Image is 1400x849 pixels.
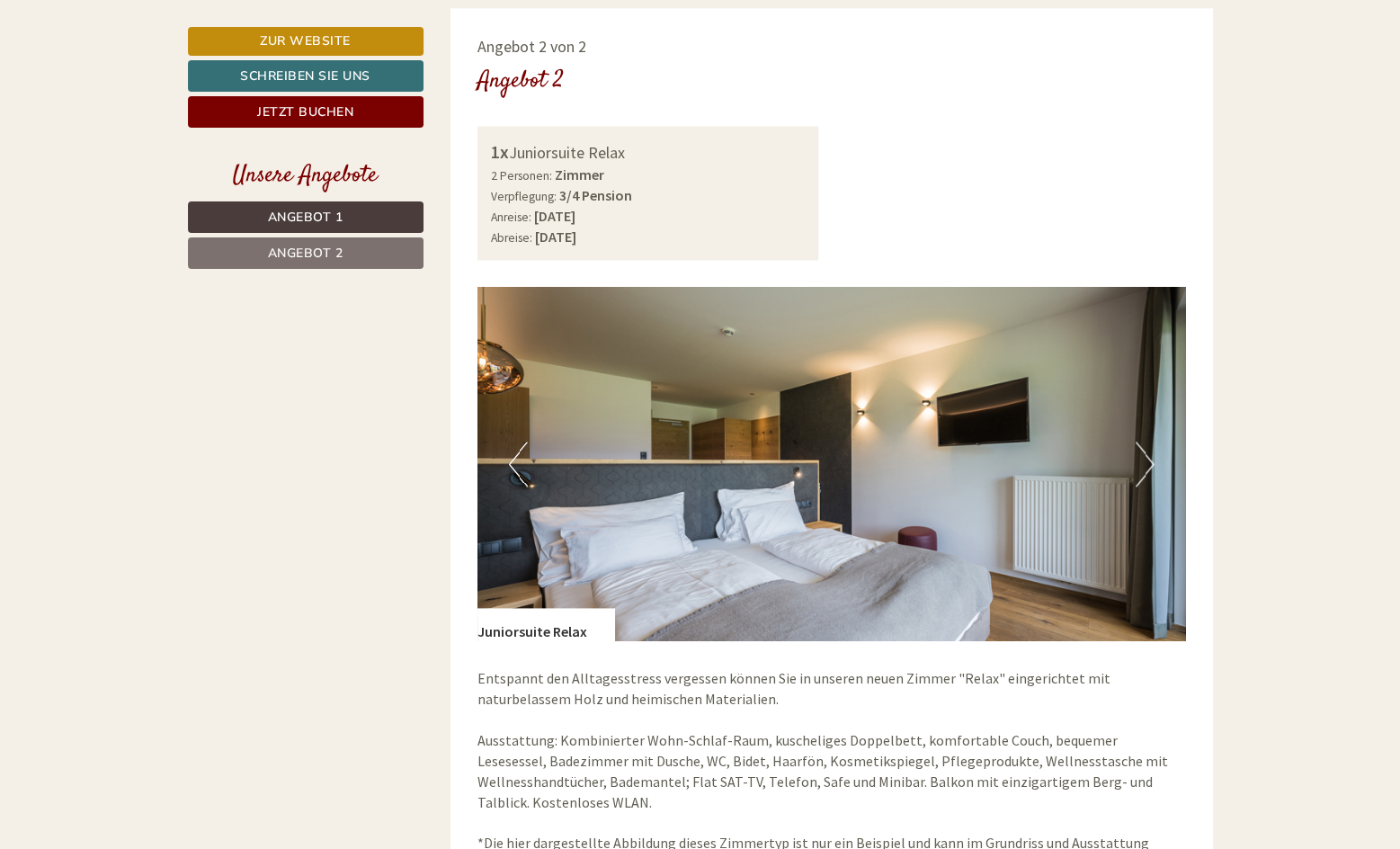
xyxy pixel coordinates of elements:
[491,210,531,225] small: Anreise:
[477,608,614,642] div: Juniorsuite Relax
[491,139,805,165] div: Juniorsuite Relax
[491,230,532,246] small: Abreise:
[432,52,682,67] div: Sie
[423,49,695,103] div: Guten Tag, wie können wir Ihnen helfen?
[1136,442,1155,487] button: Next
[188,159,424,192] div: Unsere Angebote
[188,96,424,128] a: Jetzt buchen
[555,165,604,183] b: Zimmer
[477,287,1186,641] img: image
[491,140,509,163] b: 1x
[491,189,557,204] small: Verpflegung:
[268,209,343,226] span: Angebot 1
[188,27,424,56] a: Zur Website
[322,13,387,44] div: [DATE]
[477,36,586,57] span: Angebot 2 von 2
[432,87,682,100] small: 16:29
[268,245,343,262] span: Angebot 2
[601,474,709,505] button: Senden
[491,168,552,183] small: 2 Personen:
[509,442,528,487] button: Previous
[534,207,575,225] b: [DATE]
[477,65,564,98] div: Angebot 2
[535,228,576,246] b: [DATE]
[559,186,632,204] b: 3/4 Pension
[188,60,424,92] a: Schreiben Sie uns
